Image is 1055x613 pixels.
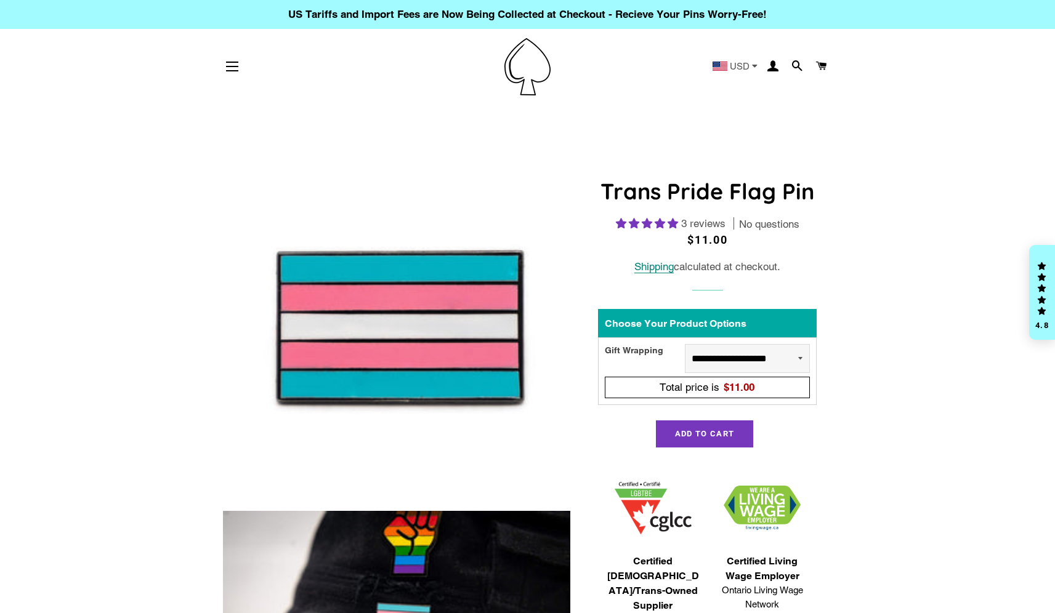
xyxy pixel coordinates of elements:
span: 5.00 stars [616,217,681,230]
div: Gift Wrapping [605,344,685,373]
div: 4.8 [1035,321,1049,329]
select: Gift Wrapping [685,344,810,373]
span: USD [730,62,750,71]
span: $ [724,381,754,393]
span: 11.00 [729,381,754,393]
img: 1706832627.png [724,486,801,531]
div: Click to open Judge.me floating reviews tab [1029,245,1055,340]
span: 3 reviews [681,217,726,230]
img: Trans Pride Flag Enamel Pin Badge Transgender Lapel LGBTQ Gift For Her/Him - Pin Ace [223,154,571,502]
img: 1705457225.png [615,482,692,534]
img: Pin-Ace [504,38,551,95]
span: No questions [739,217,799,232]
span: Certified [DEMOGRAPHIC_DATA]/Trans-Owned Supplier [604,554,701,613]
div: Choose Your Product Options [598,309,817,337]
a: Shipping [634,260,674,273]
div: Total price is$11.00 [609,379,806,396]
span: $11.00 [687,233,728,246]
span: Ontario Living Wage Network [714,583,811,611]
button: Add to Cart [656,420,753,447]
span: Add to Cart [675,429,734,438]
div: calculated at checkout. [598,258,817,275]
span: Certified Living Wage Employer [714,554,811,583]
h1: Trans Pride Flag Pin [598,176,817,207]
